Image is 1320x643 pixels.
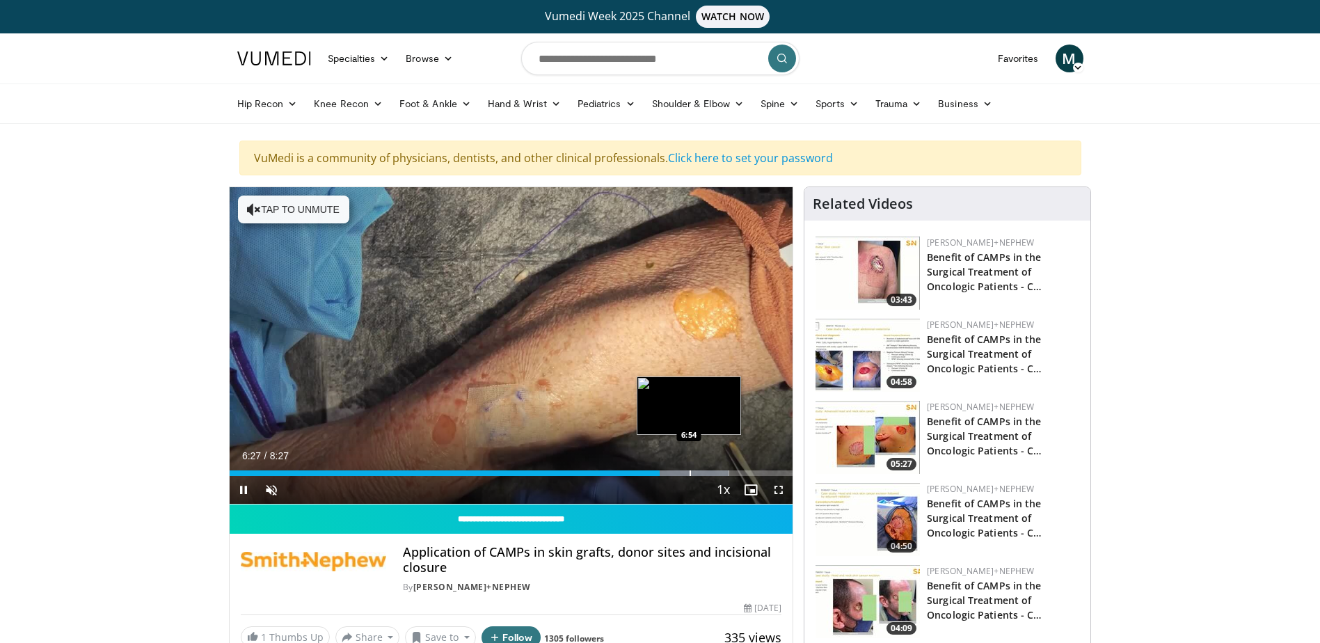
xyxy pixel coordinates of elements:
button: Unmute [257,476,285,504]
a: Trauma [867,90,930,118]
a: 04:09 [816,565,920,638]
button: Fullscreen [765,476,793,504]
a: [PERSON_NAME]+Nephew [927,319,1034,331]
a: Favorites [989,45,1047,72]
span: 03:43 [886,294,916,306]
span: 04:58 [886,376,916,388]
img: b48870fd-2708-45ce-bb7b-32580593fb4c.150x105_q85_crop-smart_upscale.jpg [816,401,920,474]
button: Pause [230,476,257,504]
input: Search topics, interventions [521,42,800,75]
a: [PERSON_NAME]+Nephew [927,237,1034,248]
span: 04:50 [886,540,916,553]
a: Knee Recon [305,90,391,118]
a: Spine [752,90,807,118]
button: Playback Rate [709,476,737,504]
span: WATCH NOW [696,6,770,28]
img: VuMedi Logo [237,51,311,65]
a: Hand & Wrist [479,90,569,118]
span: 04:09 [886,622,916,635]
a: 03:43 [816,237,920,310]
a: Foot & Ankle [391,90,479,118]
a: [PERSON_NAME]+Nephew [927,401,1034,413]
a: Benefit of CAMPs in the Surgical Treatment of Oncologic Patients - C… [927,415,1042,457]
span: 6:27 [242,450,261,461]
img: 9ea3e4e5-613d-48e5-a922-d8ad75ab8de9.150x105_q85_crop-smart_upscale.jpg [816,565,920,638]
button: Enable picture-in-picture mode [737,476,765,504]
h4: Application of CAMPs in skin grafts, donor sites and incisional closure [403,545,781,575]
div: [DATE] [744,602,781,614]
a: Sports [807,90,867,118]
a: Hip Recon [229,90,306,118]
div: VuMedi is a community of physicians, dentists, and other clinical professionals. [239,141,1081,175]
a: 04:50 [816,483,920,556]
a: [PERSON_NAME]+Nephew [413,581,531,593]
h4: Related Videos [813,196,913,212]
a: Benefit of CAMPs in the Surgical Treatment of Oncologic Patients - C… [927,497,1042,539]
img: Smith+Nephew [241,545,386,578]
a: Benefit of CAMPs in the Surgical Treatment of Oncologic Patients - C… [927,333,1042,375]
a: Benefit of CAMPs in the Surgical Treatment of Oncologic Patients - C… [927,251,1042,293]
a: Click here to set your password [668,150,833,166]
a: 05:27 [816,401,920,474]
a: [PERSON_NAME]+Nephew [927,565,1034,577]
button: Tap to unmute [238,196,349,223]
img: b8034b56-5e6c-44c4-8a90-abb72a46328a.150x105_q85_crop-smart_upscale.jpg [816,319,920,392]
div: By [403,581,781,594]
a: Specialties [319,45,398,72]
span: 05:27 [886,458,916,470]
div: Progress Bar [230,470,793,476]
a: Business [930,90,1001,118]
img: image.jpeg [637,376,741,435]
a: Benefit of CAMPs in the Surgical Treatment of Oncologic Patients - C… [927,579,1042,621]
a: 04:58 [816,319,920,392]
a: Vumedi Week 2025 ChannelWATCH NOW [239,6,1081,28]
video-js: Video Player [230,187,793,505]
a: Shoulder & Elbow [644,90,752,118]
img: 9fb315fc-567e-460d-a6fa-7ed0224424d7.150x105_q85_crop-smart_upscale.jpg [816,483,920,556]
span: / [264,450,267,461]
img: 83b413ac-1725-41af-be61-549bf913d294.150x105_q85_crop-smart_upscale.jpg [816,237,920,310]
a: [PERSON_NAME]+Nephew [927,483,1034,495]
a: M [1056,45,1083,72]
a: Browse [397,45,461,72]
span: 8:27 [270,450,289,461]
a: Pediatrics [569,90,644,118]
